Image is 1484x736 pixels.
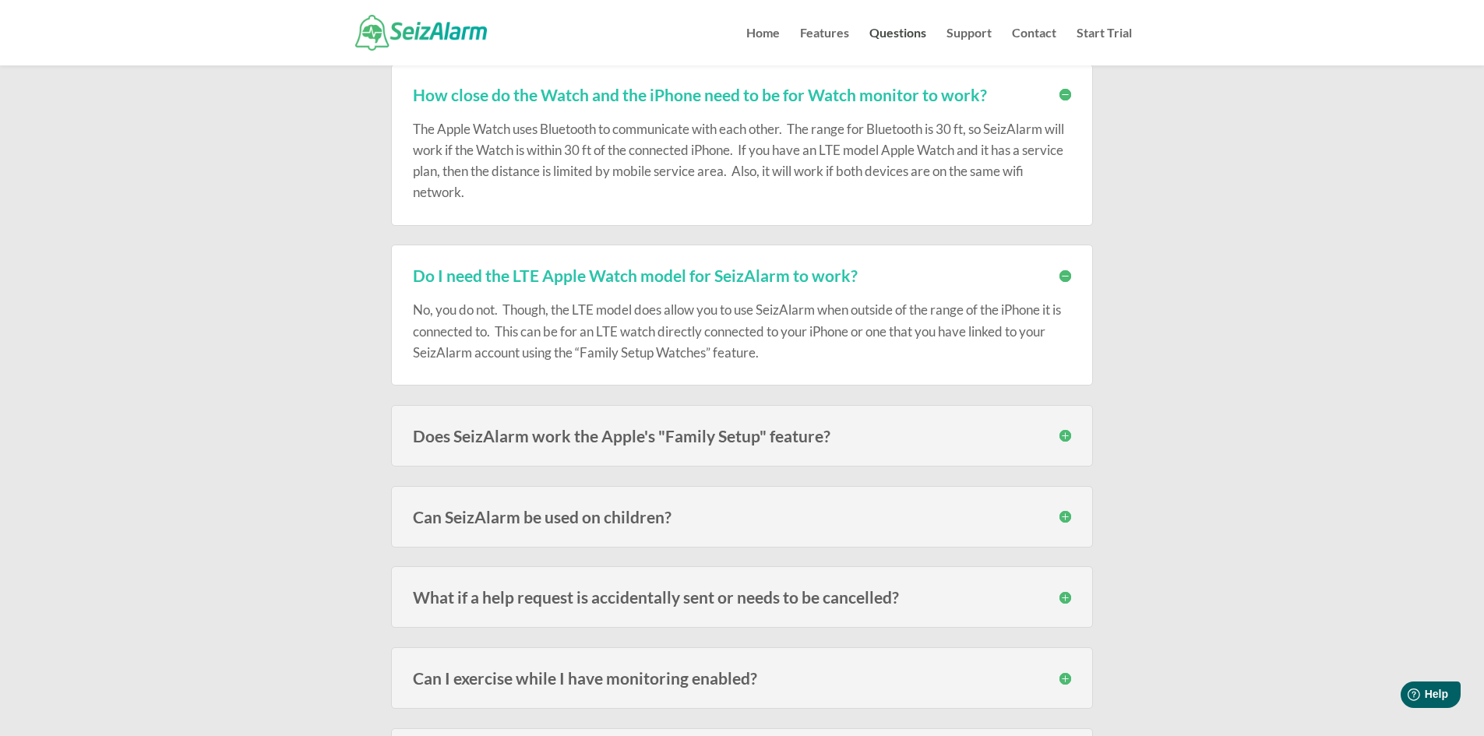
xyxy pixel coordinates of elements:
[413,299,1071,363] p: No, you do not. Though, the LTE model does allow you to use SeizAlarm when outside of the range o...
[1345,675,1467,719] iframe: Help widget launcher
[413,670,1071,686] h3: Can I exercise while I have monitoring enabled?
[355,15,487,50] img: SeizAlarm
[1077,27,1132,65] a: Start Trial
[413,118,1071,203] p: The Apple Watch uses Bluetooth to communicate with each other. The range for Bluetooth is 30 ft, ...
[413,589,1071,605] h3: What if a help request is accidentally sent or needs to be cancelled?
[746,27,780,65] a: Home
[869,27,926,65] a: Questions
[413,509,1071,525] h3: Can SeizAlarm be used on children?
[946,27,992,65] a: Support
[1012,27,1056,65] a: Contact
[413,86,1071,103] h3: How close do the Watch and the iPhone need to be for Watch monitor to work?
[800,27,849,65] a: Features
[413,267,1071,283] h3: Do I need the LTE Apple Watch model for SeizAlarm to work?
[413,428,1071,444] h3: Does SeizAlarm work the Apple's "Family Setup" feature?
